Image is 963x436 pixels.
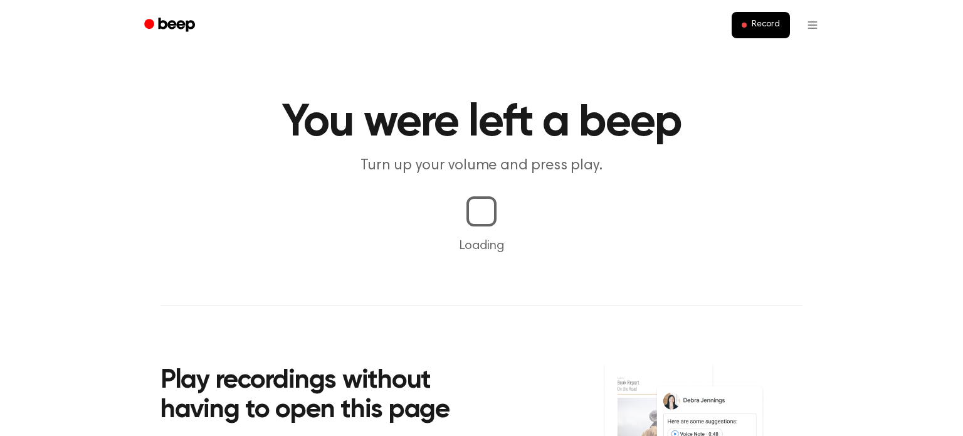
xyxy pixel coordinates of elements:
h1: You were left a beep [160,100,802,146]
p: Turn up your volume and press play. [241,156,722,176]
a: Beep [135,13,206,38]
button: Open menu [797,10,828,40]
p: Loading [15,237,948,255]
button: Record [732,12,790,38]
span: Record [752,19,780,31]
h2: Play recordings without having to open this page [160,366,498,426]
